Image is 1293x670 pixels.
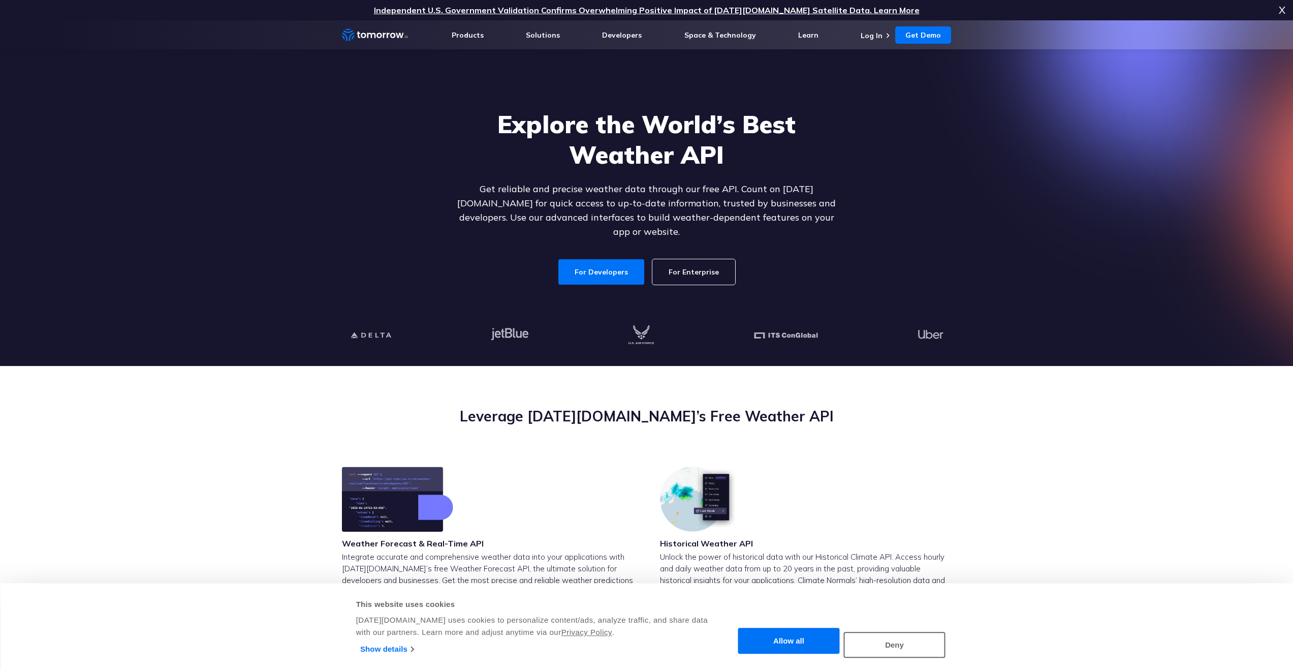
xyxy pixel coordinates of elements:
[360,642,414,657] a: Show details
[602,31,642,40] a: Developers
[342,538,484,549] h3: Weather Forecast & Real-Time API
[561,628,612,636] a: Privacy Policy
[452,31,484,40] a: Products
[342,551,634,621] p: Integrate accurate and comprehensive weather data into your applications with [DATE][DOMAIN_NAME]...
[356,598,709,611] div: This website uses cookies
[356,614,709,638] div: [DATE][DOMAIN_NAME] uses cookies to personalize content/ads, analyze traffic, and share data with...
[451,182,843,239] p: Get reliable and precise weather data through our free API. Count on [DATE][DOMAIN_NAME] for quic...
[798,31,818,40] a: Learn
[844,632,945,658] button: Deny
[660,551,952,610] p: Unlock the power of historical data with our Historical Climate API. Access hourly and daily weat...
[738,628,840,654] button: Allow all
[451,109,843,170] h1: Explore the World’s Best Weather API
[895,26,951,44] a: Get Demo
[861,31,882,40] a: Log In
[526,31,560,40] a: Solutions
[558,259,644,285] a: For Developers
[342,27,408,43] a: Home link
[652,259,735,285] a: For Enterprise
[684,31,756,40] a: Space & Technology
[342,407,952,426] h2: Leverage [DATE][DOMAIN_NAME]’s Free Weather API
[660,538,753,549] h3: Historical Weather API
[374,5,920,15] a: Independent U.S. Government Validation Confirms Overwhelming Positive Impact of [DATE][DOMAIN_NAM...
